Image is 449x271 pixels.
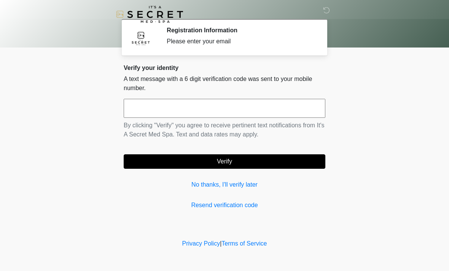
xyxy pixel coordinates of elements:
[124,180,325,189] a: No thanks, I'll verify later
[124,121,325,139] p: By clicking "Verify" you agree to receive pertinent text notifications from It's A Secret Med Spa...
[167,37,314,46] div: Please enter your email
[124,64,325,71] h2: Verify your identity
[124,74,325,93] p: A text message with a 6 digit verification code was sent to your mobile number.
[182,240,220,247] a: Privacy Policy
[124,154,325,169] button: Verify
[116,6,183,23] img: It's A Secret Med Spa Logo
[129,27,152,49] img: Agent Avatar
[124,201,325,210] a: Resend verification code
[167,27,314,34] h2: Registration Information
[220,240,221,247] a: |
[221,240,267,247] a: Terms of Service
